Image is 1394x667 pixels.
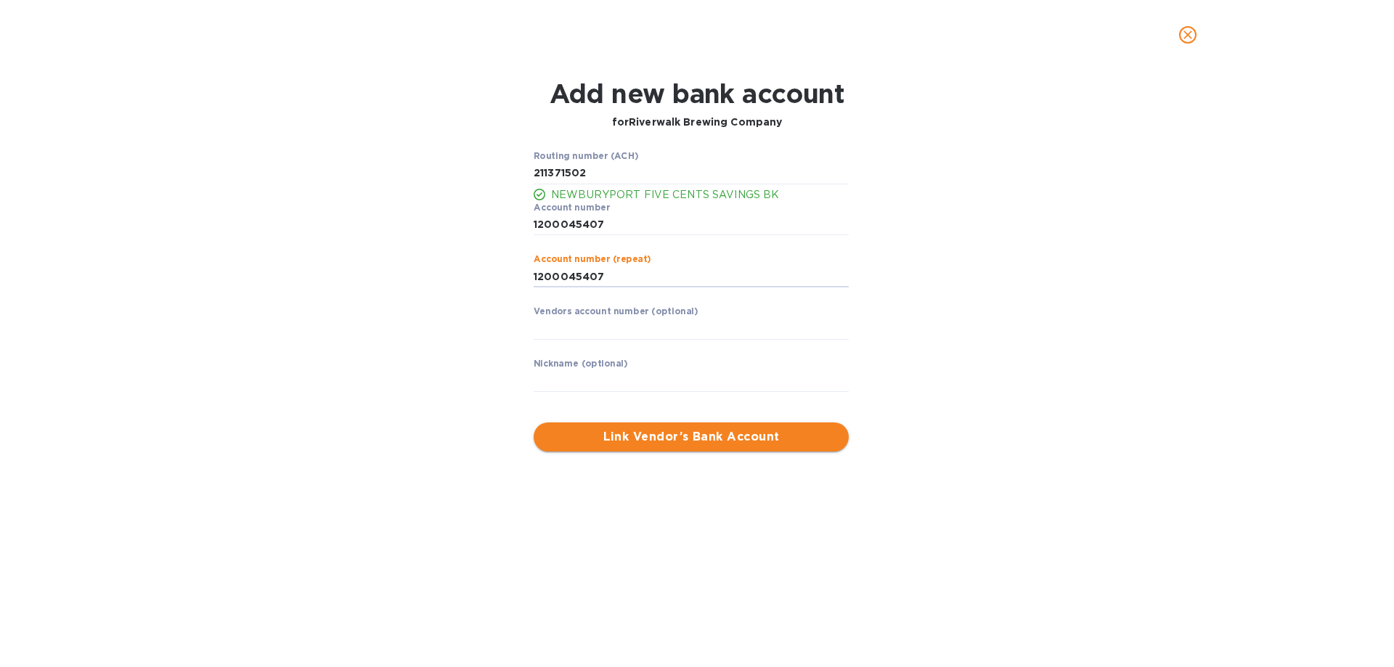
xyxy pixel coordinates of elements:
label: Account number (repeat) [534,255,651,264]
span: Link Vendor’s Bank Account [545,428,837,446]
label: Routing number (ACH) [534,152,638,160]
b: for Riverwalk Brewing Company [612,116,783,128]
p: NEWBURYPORT FIVE CENTS SAVINGS BK [551,187,849,202]
label: Vendors account number (optional) [534,308,698,316]
button: close [1170,17,1205,52]
h1: Add new bank account [550,78,845,109]
label: Nickname (optional) [534,360,628,369]
label: Account number [534,203,610,212]
button: Link Vendor’s Bank Account [534,422,849,451]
